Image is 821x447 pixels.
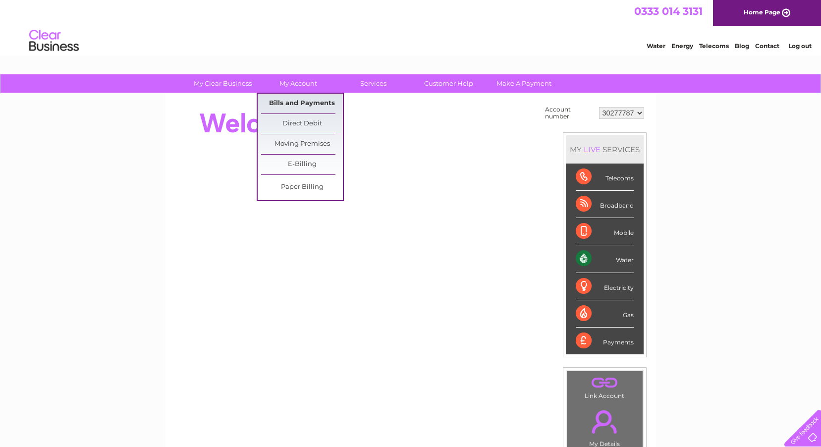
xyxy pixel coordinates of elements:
[576,300,634,328] div: Gas
[755,42,779,50] a: Contact
[261,155,343,174] a: E-Billing
[671,42,693,50] a: Energy
[543,104,597,122] td: Account number
[566,135,644,164] div: MY SERVICES
[332,74,414,93] a: Services
[576,328,634,354] div: Payments
[182,74,264,93] a: My Clear Business
[788,42,812,50] a: Log out
[582,145,602,154] div: LIVE
[634,5,703,17] a: 0333 014 3131
[483,74,565,93] a: Make A Payment
[408,74,490,93] a: Customer Help
[569,404,640,439] a: .
[576,245,634,273] div: Water
[576,273,634,300] div: Electricity
[699,42,729,50] a: Telecoms
[257,74,339,93] a: My Account
[566,371,643,402] td: Link Account
[576,164,634,191] div: Telecoms
[261,94,343,113] a: Bills and Payments
[647,42,665,50] a: Water
[177,5,645,48] div: Clear Business is a trading name of Verastar Limited (registered in [GEOGRAPHIC_DATA] No. 3667643...
[576,218,634,245] div: Mobile
[576,191,634,218] div: Broadband
[261,177,343,197] a: Paper Billing
[29,26,79,56] img: logo.png
[569,374,640,391] a: .
[261,134,343,154] a: Moving Premises
[735,42,749,50] a: Blog
[261,114,343,134] a: Direct Debit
